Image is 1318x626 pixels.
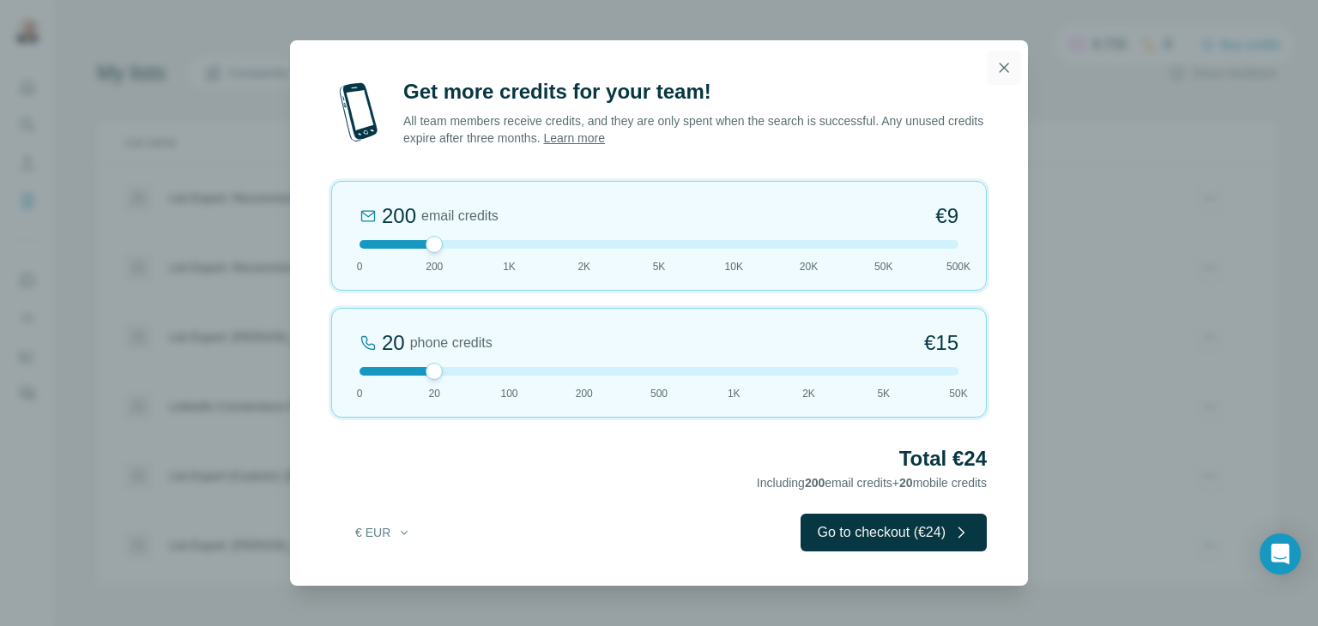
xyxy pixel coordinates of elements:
[725,259,743,274] span: 10K
[877,386,890,401] span: 5K
[403,112,987,147] p: All team members receive credits, and they are only spent when the search is successful. Any unus...
[946,259,970,274] span: 500K
[653,259,666,274] span: 5K
[429,386,440,401] span: 20
[924,329,958,357] span: €15
[935,202,958,230] span: €9
[576,386,593,401] span: 200
[357,259,363,274] span: 0
[426,259,443,274] span: 200
[577,259,590,274] span: 2K
[800,259,818,274] span: 20K
[543,131,605,145] a: Learn more
[331,78,386,147] img: mobile-phone
[410,333,493,353] span: phone credits
[500,386,517,401] span: 100
[503,259,516,274] span: 1K
[357,386,363,401] span: 0
[1260,533,1301,575] div: Open Intercom Messenger
[801,514,987,551] button: Go to checkout (€24)
[728,386,741,401] span: 1K
[382,202,416,230] div: 200
[343,517,423,548] button: € EUR
[874,259,892,274] span: 50K
[421,206,499,226] span: email credits
[650,386,668,401] span: 500
[331,445,987,473] h2: Total €24
[757,476,987,490] span: Including email credits + mobile credits
[949,386,967,401] span: 50K
[802,386,815,401] span: 2K
[805,476,825,490] span: 200
[382,329,405,357] div: 20
[899,476,913,490] span: 20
